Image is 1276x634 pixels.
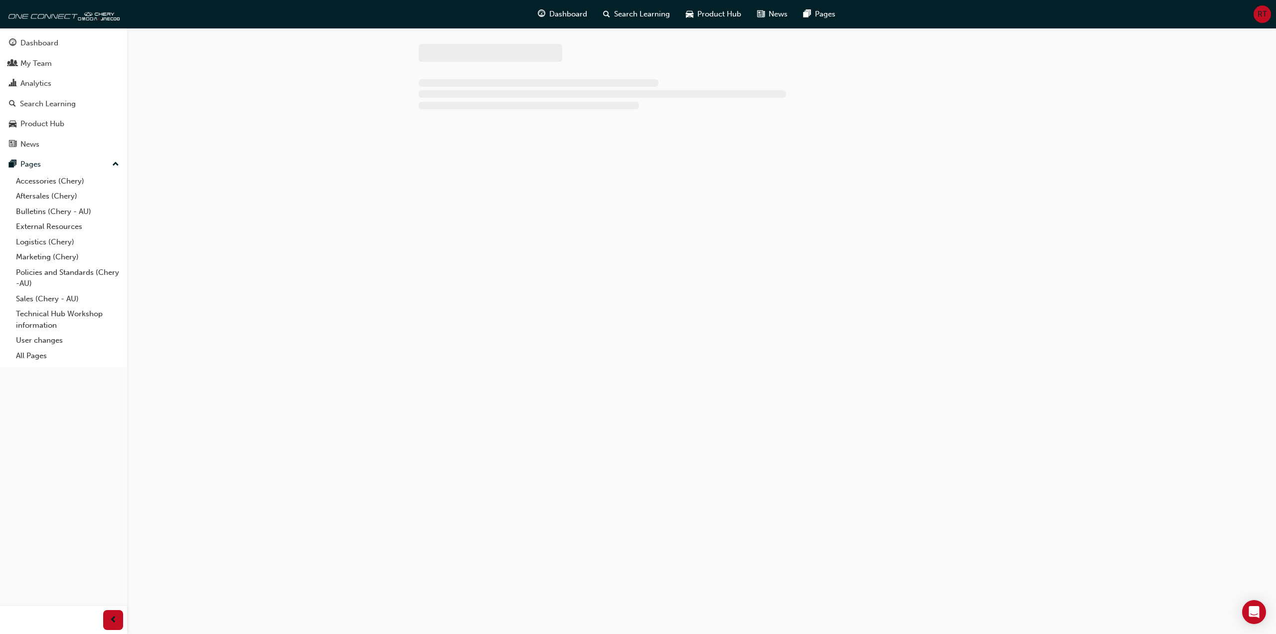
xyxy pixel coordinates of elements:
[4,155,123,174] button: Pages
[12,306,123,333] a: Technical Hub Workshop information
[12,291,123,307] a: Sales (Chery - AU)
[4,95,123,113] a: Search Learning
[4,115,123,133] a: Product Hub
[796,4,843,24] a: pages-iconPages
[530,4,595,24] a: guage-iconDashboard
[1258,8,1267,20] span: RT
[4,34,123,52] a: Dashboard
[12,174,123,189] a: Accessories (Chery)
[9,59,16,68] span: people-icon
[595,4,678,24] a: search-iconSearch Learning
[1254,5,1271,23] button: RT
[112,158,119,171] span: up-icon
[12,348,123,364] a: All Pages
[110,614,117,627] span: prev-icon
[678,4,749,24] a: car-iconProduct Hub
[4,135,123,154] a: News
[4,74,123,93] a: Analytics
[20,139,39,150] div: News
[614,8,670,20] span: Search Learning
[20,159,41,170] div: Pages
[12,333,123,348] a: User changes
[12,234,123,250] a: Logistics (Chery)
[9,79,16,88] span: chart-icon
[9,140,16,149] span: news-icon
[9,100,16,109] span: search-icon
[769,8,788,20] span: News
[12,265,123,291] a: Policies and Standards (Chery -AU)
[757,8,765,20] span: news-icon
[1242,600,1266,624] div: Open Intercom Messenger
[749,4,796,24] a: news-iconNews
[697,8,741,20] span: Product Hub
[5,4,120,24] img: oneconnect
[549,8,587,20] span: Dashboard
[803,8,811,20] span: pages-icon
[538,8,545,20] span: guage-icon
[12,219,123,234] a: External Resources
[12,189,123,204] a: Aftersales (Chery)
[4,32,123,155] button: DashboardMy TeamAnalyticsSearch LearningProduct HubNews
[20,37,58,49] div: Dashboard
[12,249,123,265] a: Marketing (Chery)
[603,8,610,20] span: search-icon
[20,118,64,130] div: Product Hub
[686,8,693,20] span: car-icon
[12,204,123,219] a: Bulletins (Chery - AU)
[20,58,52,69] div: My Team
[20,98,76,110] div: Search Learning
[9,120,16,129] span: car-icon
[4,54,123,73] a: My Team
[9,160,16,169] span: pages-icon
[815,8,835,20] span: Pages
[9,39,16,48] span: guage-icon
[20,78,51,89] div: Analytics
